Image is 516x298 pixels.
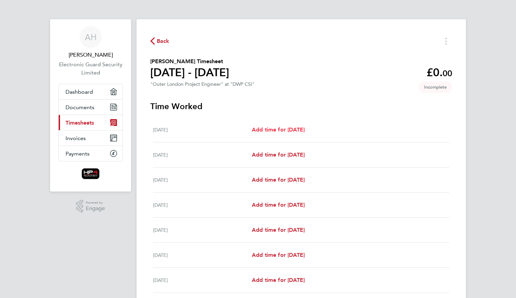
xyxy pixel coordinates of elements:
h2: [PERSON_NAME] Timesheet [150,57,229,66]
a: Add time for [DATE] [252,251,305,259]
span: 00 [443,68,452,78]
a: Add time for [DATE] [252,201,305,209]
span: Back [157,37,169,45]
img: hp4recruitment-logo-retina.png [82,168,100,179]
span: Add time for [DATE] [252,252,305,258]
a: Timesheets [59,115,122,130]
div: [DATE] [153,126,252,134]
span: This timesheet is Incomplete. [419,81,452,93]
span: Invoices [66,135,86,141]
span: Dashboard [66,89,93,95]
a: Add time for [DATE] [252,151,305,159]
span: AH [85,33,97,42]
span: Add time for [DATE] [252,176,305,183]
a: Add time for [DATE] [252,276,305,284]
a: Go to home page [58,168,123,179]
span: Add time for [DATE] [252,126,305,133]
button: Timesheets Menu [440,36,452,46]
a: Dashboard [59,84,122,99]
div: [DATE] [153,176,252,184]
a: Add time for [DATE] [252,126,305,134]
button: Back [150,37,169,45]
span: Add time for [DATE] [252,151,305,158]
span: Add time for [DATE] [252,227,305,233]
a: Electronic Guard Security Limited [58,60,123,77]
div: [DATE] [153,276,252,284]
a: Documents [59,100,122,115]
h1: [DATE] - [DATE] [150,66,229,79]
span: Engage [86,206,105,211]
span: Add time for [DATE] [252,202,305,208]
nav: Main navigation [50,19,131,192]
h3: Time Worked [150,101,452,112]
span: Payments [66,150,90,157]
a: Payments [59,146,122,161]
a: AH[PERSON_NAME] [58,26,123,59]
span: Powered by [86,200,105,206]
a: Invoices [59,130,122,146]
a: Add time for [DATE] [252,176,305,184]
app-decimal: £0. [426,66,452,79]
div: [DATE] [153,151,252,159]
div: [DATE] [153,251,252,259]
span: Documents [66,104,94,111]
div: [DATE] [153,201,252,209]
div: "Outer London Project Engineer" at "DWP CSI" [150,81,255,87]
a: Add time for [DATE] [252,226,305,234]
div: [DATE] [153,226,252,234]
span: Timesheets [66,119,94,126]
span: Adam Henson [58,51,123,59]
span: Add time for [DATE] [252,277,305,283]
a: Powered byEngage [76,200,105,213]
